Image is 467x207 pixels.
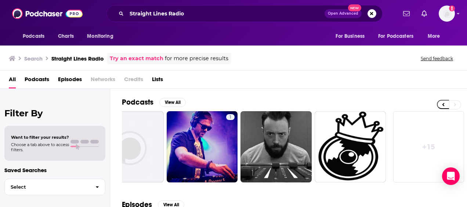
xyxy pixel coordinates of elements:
[226,114,235,120] a: 1
[336,31,365,41] span: For Business
[122,98,153,107] h2: Podcasts
[449,6,455,11] svg: Add a profile image
[439,6,455,22] img: User Profile
[325,9,362,18] button: Open AdvancedNew
[122,98,186,107] a: PodcastsView All
[423,29,449,43] button: open menu
[24,55,43,62] h3: Search
[91,73,115,88] span: Networks
[18,29,54,43] button: open menu
[419,7,430,20] a: Show notifications dropdown
[167,111,238,182] a: 1
[400,7,413,20] a: Show notifications dropdown
[58,31,74,41] span: Charts
[4,108,105,119] h2: Filter By
[58,73,82,88] a: Episodes
[330,29,374,43] button: open menu
[328,12,358,15] span: Open Advanced
[165,54,228,63] span: for more precise results
[23,31,44,41] span: Podcasts
[419,55,455,62] button: Send feedback
[51,55,104,62] h3: Straight Lines Radio
[4,167,105,174] p: Saved Searches
[159,98,186,107] button: View All
[11,142,69,152] span: Choose a tab above to access filters.
[442,167,460,185] div: Open Intercom Messenger
[110,54,163,63] a: Try an exact match
[25,73,49,88] a: Podcasts
[439,6,455,22] span: Logged in as molly.burgoyne
[439,6,455,22] button: Show profile menu
[152,73,163,88] a: Lists
[12,7,83,21] img: Podchaser - Follow, Share and Rate Podcasts
[124,73,143,88] span: Credits
[378,31,413,41] span: For Podcasters
[373,29,424,43] button: open menu
[9,73,16,88] a: All
[87,31,113,41] span: Monitoring
[53,29,78,43] a: Charts
[5,185,90,189] span: Select
[428,31,440,41] span: More
[82,29,123,43] button: open menu
[11,135,69,140] span: Want to filter your results?
[4,179,105,195] button: Select
[393,111,464,182] a: +15
[106,5,383,22] div: Search podcasts, credits, & more...
[229,114,232,121] span: 1
[348,4,361,11] span: New
[127,8,325,19] input: Search podcasts, credits, & more...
